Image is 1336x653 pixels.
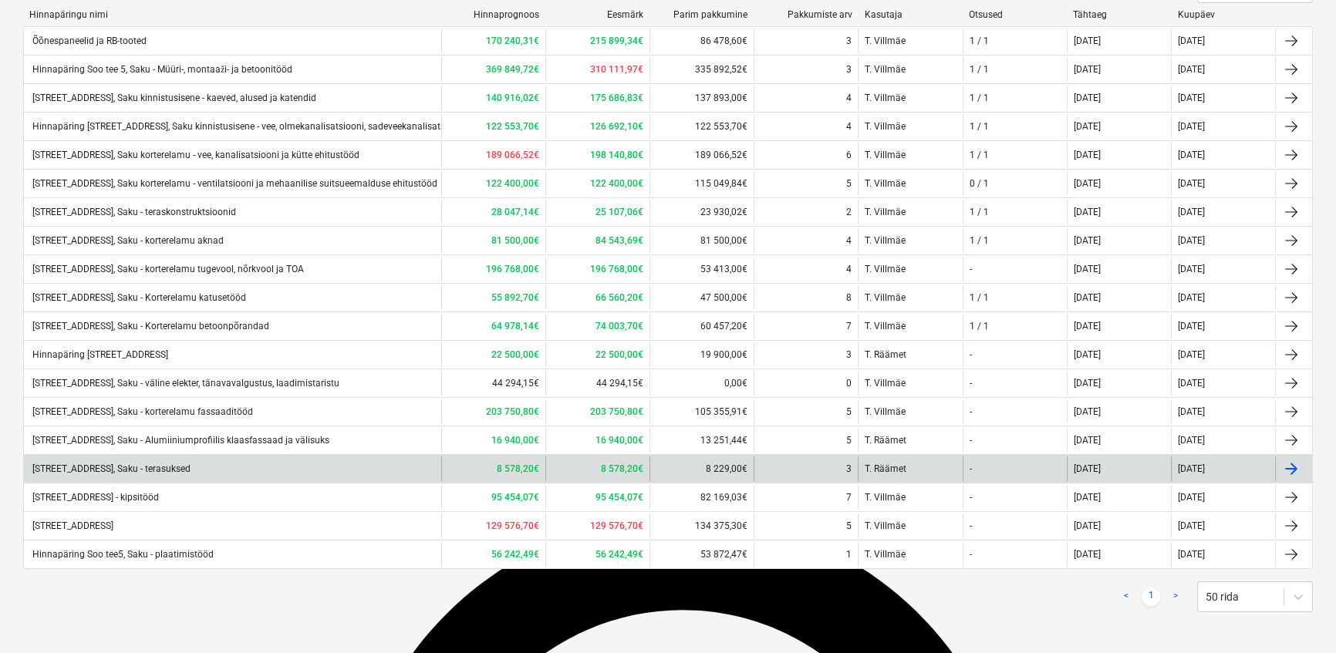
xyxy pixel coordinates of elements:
[970,492,972,503] div: -
[30,150,359,160] div: [STREET_ADDRESS], Saku korterelamu - vee, kanalisatsiooni ja kütte ehitustööd
[1117,587,1135,606] a: Previous page
[970,35,989,46] div: 1 / 1
[30,520,113,531] div: [STREET_ADDRESS]
[858,57,962,82] div: T. Villmäe
[491,435,539,446] b: 16 940,00€
[30,178,437,189] div: [STREET_ADDRESS], Saku korterelamu - ventilatsiooni ja mehaanilise suitsueemalduse ehitustööd
[30,121,576,132] div: Hinnapäring [STREET_ADDRESS], Saku kinnistusisene - vee, olmekanalisatsiooni, sadeveekanalisatsio...
[970,264,972,274] div: -
[649,342,754,367] div: 19 900,00€
[486,93,539,103] b: 140 916,02€
[1074,435,1101,446] div: [DATE]
[858,285,962,310] div: T. Villmäe
[1142,587,1160,606] a: Page 1 is your current page
[656,9,747,20] div: Parim pakkumine
[595,292,643,303] b: 66 560,20€
[649,228,754,253] div: 81 500,00€
[858,456,962,481] div: T. Räämet
[649,285,754,310] div: 47 500,00€
[590,35,643,46] b: 215 899,34€
[595,235,643,246] b: 84 543,69€
[441,371,545,396] div: 44 294,15€
[1178,64,1205,75] div: [DATE]
[30,378,339,389] div: [STREET_ADDRESS], Saku - väline elekter, tänavavalgustus, laadimistaristu
[970,150,989,160] div: 1 / 1
[30,406,253,417] div: [STREET_ADDRESS], Saku - korterelamu fassaaditööd
[846,93,852,103] div: 4
[447,9,538,20] div: Hinnaprognoos
[858,513,962,538] div: T. Villmäe
[595,549,643,560] b: 56 242,49€
[970,378,972,389] div: -
[30,292,246,303] div: [STREET_ADDRESS], Saku - Korterelamu katusetööd
[30,235,224,246] div: [STREET_ADDRESS], Saku - korterelamu aknad
[1178,520,1205,531] div: [DATE]
[590,178,643,189] b: 122 400,00€
[30,349,168,360] div: Hinnapäring [STREET_ADDRESS]
[649,143,754,167] div: 189 066,52€
[846,207,852,217] div: 2
[649,485,754,510] div: 82 169,03€
[858,428,962,453] div: T. Räämet
[1178,178,1205,189] div: [DATE]
[846,150,852,160] div: 6
[649,456,754,481] div: 8 229,00€
[30,64,292,76] div: Hinnapäring Soo tee 5, Saku - Müüri-, montaaži- ja betoonitööd
[970,207,989,217] div: 1 / 1
[486,64,539,75] b: 369 849,72€
[486,150,539,160] b: 189 066,52€
[969,9,1061,20] div: Otsused
[30,435,329,446] div: [STREET_ADDRESS], Saku - Alumiiniumprofiilis klaasfassaad ja välisuks
[846,121,852,132] div: 4
[1074,235,1101,246] div: [DATE]
[649,428,754,453] div: 13 251,44€
[486,121,539,132] b: 122 553,70€
[1178,9,1270,20] div: Kuupäev
[1074,463,1101,474] div: [DATE]
[649,399,754,424] div: 105 355,91€
[590,406,643,417] b: 203 750,80€
[970,121,989,132] div: 1 / 1
[1166,587,1185,606] a: Next page
[649,371,754,396] div: 0,00€
[1074,378,1101,389] div: [DATE]
[491,207,539,217] b: 28 047,14€
[846,235,852,246] div: 4
[590,93,643,103] b: 175 686,83€
[846,64,852,75] div: 3
[846,492,852,503] div: 7
[29,9,434,20] div: Hinnapäringu nimi
[497,463,539,474] b: 8 578,20€
[846,378,852,389] div: 0
[970,435,972,446] div: -
[491,492,539,503] b: 95 454,07€
[865,9,956,20] div: Kasutaja
[1259,579,1336,653] div: Chat Widget
[491,549,539,560] b: 56 242,49€
[846,35,852,46] div: 3
[858,314,962,338] div: T. Villmäe
[649,542,754,567] div: 53 872,47€
[846,549,852,560] div: 1
[649,257,754,281] div: 53 413,00€
[30,549,214,560] div: Hinnapäring Soo tee5, Saku - plaatimistööd
[1178,207,1205,217] div: [DATE]
[1074,264,1101,274] div: [DATE]
[1073,9,1165,20] div: Tähtaeg
[491,349,539,360] b: 22 500,00€
[649,513,754,538] div: 134 375,30€
[590,520,643,531] b: 129 576,70€
[1178,435,1205,446] div: [DATE]
[858,171,962,196] div: T. Villmäe
[30,35,147,46] div: Õõnespaneelid ja RB-tooted
[1074,492,1101,503] div: [DATE]
[1074,520,1101,531] div: [DATE]
[1074,35,1101,46] div: [DATE]
[649,114,754,139] div: 122 553,70€
[1074,406,1101,417] div: [DATE]
[846,321,852,332] div: 7
[595,435,643,446] b: 16 940,00€
[590,264,643,274] b: 196 768,00€
[491,292,539,303] b: 55 892,70€
[970,235,989,246] div: 1 / 1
